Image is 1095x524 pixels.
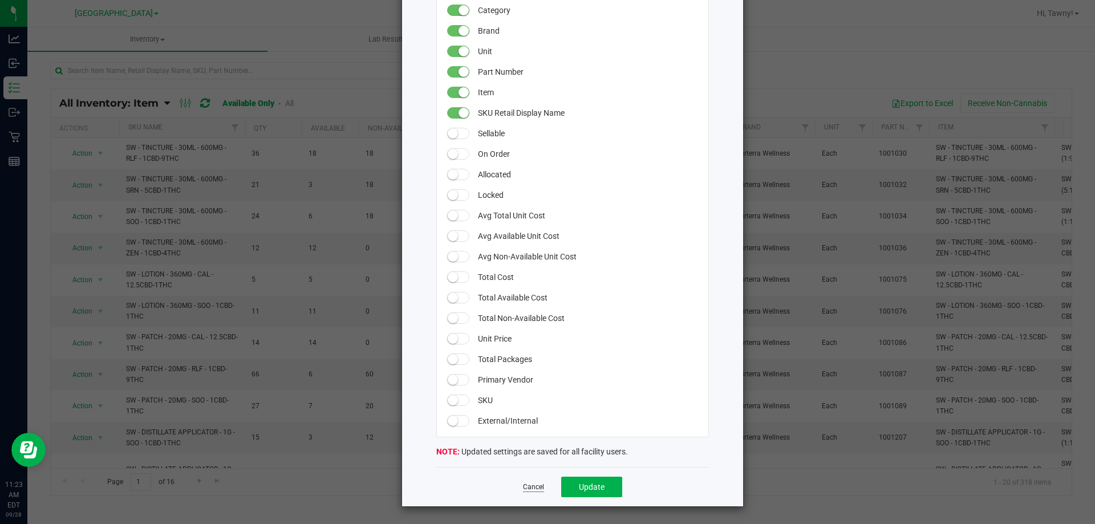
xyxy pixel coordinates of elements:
span: Primary Vendor [478,369,696,390]
span: Allocated [478,164,696,185]
iframe: Resource center [11,433,46,467]
span: Updated settings are saved for all facility users. [436,447,628,456]
span: Avg Total Unit Cost [478,205,696,226]
span: Unit Price [478,328,696,349]
a: Cancel [523,482,544,492]
span: Item Name [478,82,696,103]
span: Total Cost [478,267,696,287]
span: Total Available Cost [478,287,696,308]
button: Update [561,477,622,497]
span: Locked [478,185,696,205]
span: Avg Non-Available Unit Cost [478,246,696,267]
span: On Order [478,144,696,164]
span: Part Number [478,62,696,82]
span: Total Packages [478,349,696,369]
span: SKU Retail Display Name [478,103,696,123]
span: SKU [478,390,696,411]
span: Update [579,482,605,491]
span: Total Non-Available Cost [478,308,696,328]
span: Sellable [478,123,696,144]
span: External/Internal [478,411,696,431]
span: Unit [478,41,696,62]
span: Brand [478,21,696,41]
span: Avg Available Unit Cost [478,226,696,246]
